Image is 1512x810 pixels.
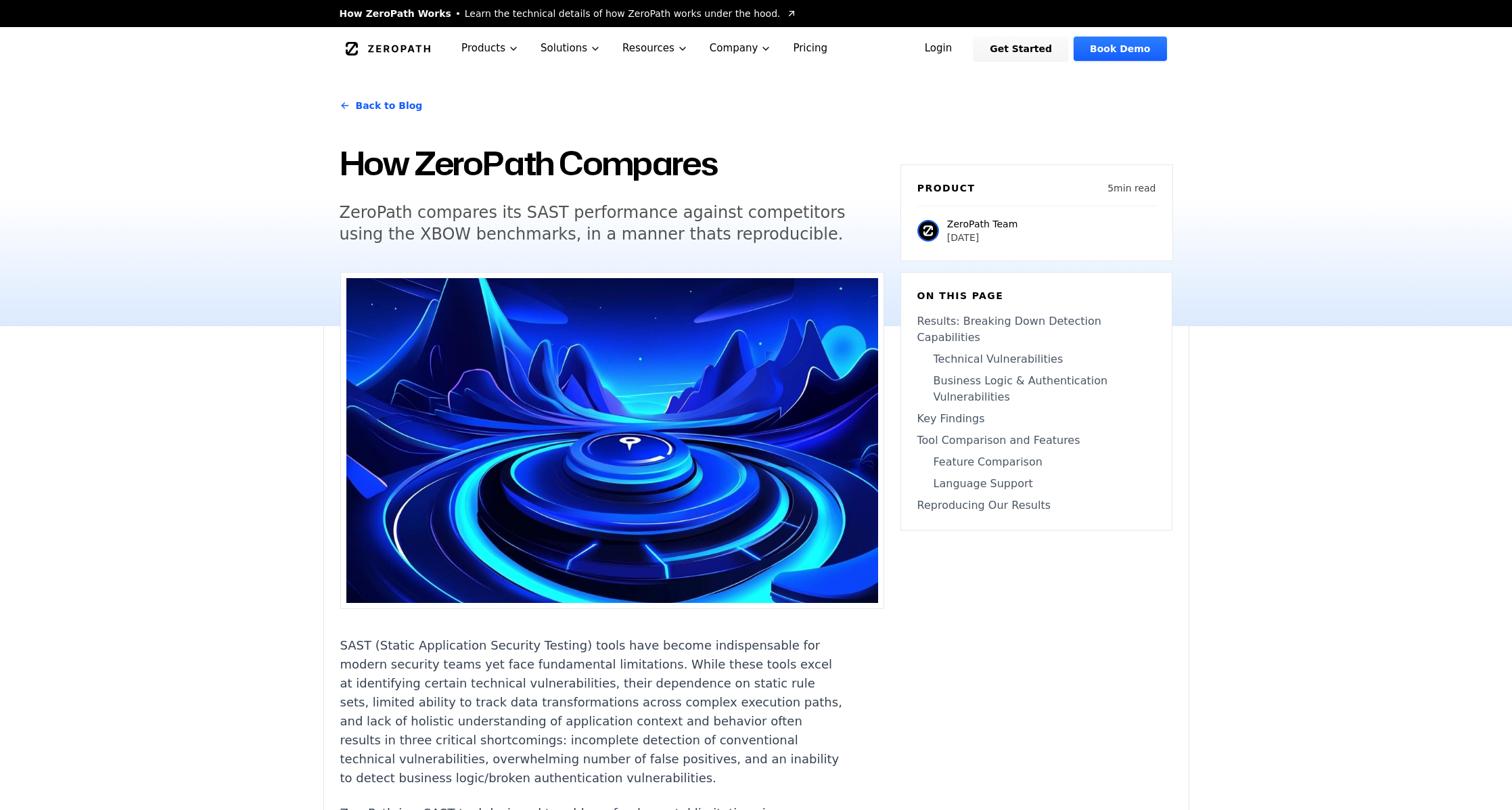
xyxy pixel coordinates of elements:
[917,313,1155,346] a: Results: Breaking Down Detection Capabilities
[917,454,1155,470] a: Feature Comparison
[340,7,797,20] a: How ZeroPath WorksLearn the technical details of how ZeroPath works under the hood.
[340,202,859,245] h5: ZeroPath compares its SAST performance against competitors using the XBOW benchmarks, in a manner...
[917,181,976,195] h6: Product
[1107,181,1155,195] p: 5 min read
[917,373,1155,405] a: Business Logic & Authentication Vulnerabilities
[917,411,1155,427] a: Key Findings
[917,497,1155,514] a: Reproducing Our Results
[973,37,1068,61] a: Get Started
[909,37,969,61] a: Login
[947,217,1017,231] p: ZeroPath Team
[917,289,1155,302] h6: On this page
[917,432,1155,449] a: Tool Comparison and Features
[917,476,1155,492] a: Language Support
[346,278,878,603] img: How ZeroPath Compares
[917,220,939,242] img: ZeroPath Team
[917,351,1155,367] a: Technical Vulnerabilities
[323,27,1189,70] nav: Global
[451,27,530,70] button: Products
[1074,37,1166,61] a: Book Demo
[465,7,781,20] span: Learn the technical details of how ZeroPath works under the hood.
[340,141,884,185] h1: How ZeroPath Compares
[947,231,1017,244] p: [DATE]
[340,7,451,20] span: How ZeroPath Works
[340,636,844,788] p: SAST (Static Application Security Testing) tools have become indispensable for modern security te...
[699,27,783,70] button: Company
[340,87,423,125] a: Back to Blog
[530,27,612,70] button: Solutions
[782,27,838,70] a: Pricing
[612,27,699,70] button: Resources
